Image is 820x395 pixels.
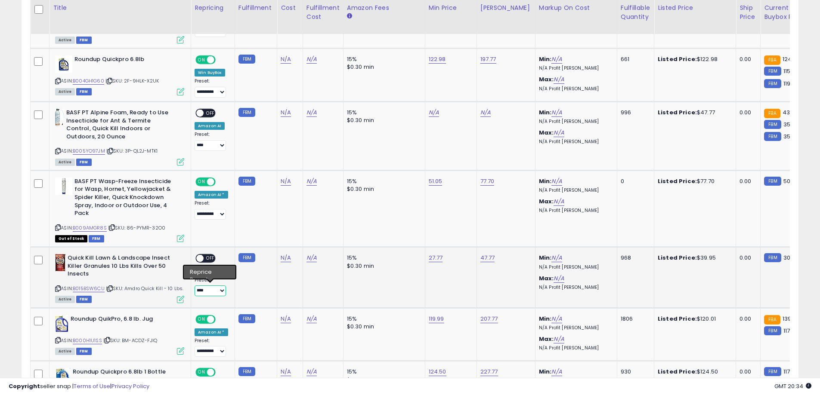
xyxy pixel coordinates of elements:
[55,109,184,165] div: ASIN:
[76,296,92,303] span: FBM
[551,254,562,262] a: N/A
[764,132,781,141] small: FBM
[196,369,207,376] span: ON
[658,254,697,262] b: Listed Price:
[554,197,564,206] a: N/A
[658,177,697,185] b: Listed Price:
[73,147,105,155] a: B005YO97JM
[55,315,184,354] div: ASIN:
[621,178,647,185] div: 0
[740,254,754,262] div: 0.00
[76,348,92,355] span: FBM
[783,80,797,88] span: 119.13
[55,368,71,385] img: 51JeRqJfWnL._SL40_.jpg
[55,55,184,95] div: ASIN:
[347,323,418,331] div: $0.30 min
[539,108,552,116] b: Min:
[195,78,228,98] div: Preset:
[764,177,781,186] small: FBM
[554,75,564,84] a: N/A
[480,177,495,186] a: 77.70
[539,119,610,125] p: N/A Profit [PERSON_NAME]
[281,177,291,186] a: N/A
[658,108,697,116] b: Listed Price:
[539,345,610,351] p: N/A Profit [PERSON_NAME]
[783,67,799,75] span: 115.24
[347,178,418,185] div: 15%
[551,367,562,376] a: N/A
[764,79,781,88] small: FBM
[621,368,647,376] div: 930
[551,315,562,323] a: N/A
[195,328,228,336] div: Amazon AI *
[196,178,207,185] span: ON
[429,315,444,323] a: 119.99
[195,122,225,130] div: Amazon AI
[204,255,217,262] span: OFF
[76,88,92,95] span: FBM
[306,254,317,262] a: N/A
[554,274,564,283] a: N/A
[195,277,228,297] div: Preset:
[658,109,729,116] div: $47.77
[658,55,729,63] div: $122.98
[73,337,102,344] a: B000H1U1SS
[55,178,72,195] img: 41gnfcVhgwL._SL40_.jpg
[621,55,647,63] div: 661
[783,254,799,262] span: 30.99
[764,55,780,65] small: FBA
[539,177,552,185] b: Min:
[347,116,418,124] div: $0.30 min
[195,200,228,220] div: Preset:
[347,254,418,262] div: 15%
[55,315,68,332] img: 514UpEPh6ML._SL40_.jpg
[73,77,104,85] a: B004GH1G60
[783,55,800,63] span: 124.99
[347,55,418,63] div: 15%
[740,178,754,185] div: 0.00
[621,109,647,116] div: 996
[347,262,418,270] div: $0.30 min
[306,177,317,186] a: N/A
[55,159,75,166] span: All listings currently available for purchase on Amazon
[204,110,217,117] span: OFF
[195,69,225,77] div: Win BuyBox
[347,12,352,20] small: Amazon Fees.
[539,55,552,63] b: Min:
[539,86,610,92] p: N/A Profit [PERSON_NAME]
[539,367,552,376] b: Min:
[347,368,418,376] div: 15%
[621,3,650,21] div: Fulfillable Quantity
[347,3,421,12] div: Amazon Fees
[281,367,291,376] a: N/A
[539,197,554,205] b: Max:
[539,75,554,83] b: Max:
[306,108,317,117] a: N/A
[658,55,697,63] b: Listed Price:
[551,108,562,117] a: N/A
[55,254,184,302] div: ASIN:
[539,325,610,331] p: N/A Profit [PERSON_NAME]
[55,348,75,355] span: All listings currently available for purchase on Amazon
[429,367,446,376] a: 124.50
[658,367,697,376] b: Listed Price:
[740,368,754,376] div: 0.00
[66,109,171,143] b: BASF PT Alpine Foam, Ready to Use Insecticide for Ant & Termite Control, Quick Kill Indoors or Ou...
[539,254,552,262] b: Min:
[764,67,781,76] small: FBM
[196,315,207,323] span: ON
[196,56,207,64] span: ON
[783,120,798,129] span: 35.37
[658,315,729,323] div: $120.01
[740,55,754,63] div: 0.00
[539,264,610,270] p: N/A Profit [PERSON_NAME]
[238,55,255,64] small: FBM
[306,367,317,376] a: N/A
[105,77,159,84] span: | SKU: 2F-9HLK-X2UK
[783,367,796,376] span: 117.17
[480,367,498,376] a: 227.77
[238,177,255,186] small: FBM
[74,382,110,390] a: Terms of Use
[658,315,697,323] b: Listed Price:
[76,159,92,166] span: FBM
